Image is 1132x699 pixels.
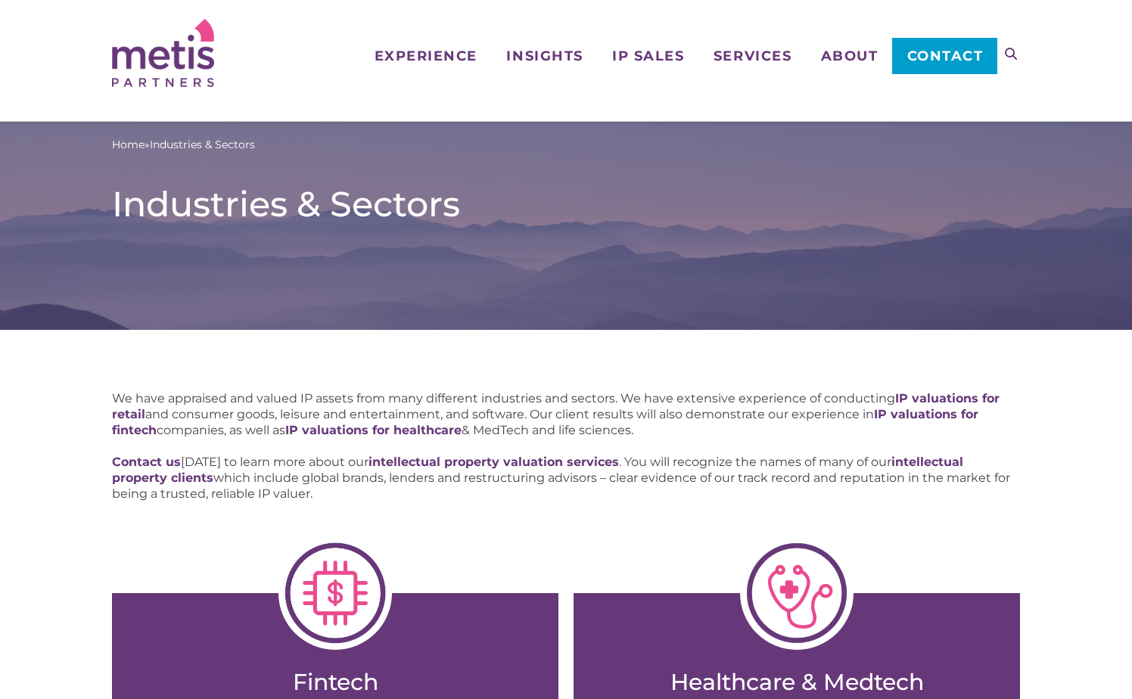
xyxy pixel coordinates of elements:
[112,137,145,153] a: Home
[612,49,684,63] span: IP Sales
[112,390,1020,438] p: We have appraised and valued IP assets from many different industries and sectors. We have extens...
[142,669,528,696] h2: Fintech
[112,137,255,153] span: »
[892,38,997,74] a: Contact
[150,137,255,153] span: Industries & Sectors
[112,455,181,469] a: Contact us
[369,455,619,469] a: intellectual property valuation services
[740,536,854,650] img: HealthcareMedTech-1-1024x1024.png
[714,49,791,63] span: Services
[907,49,984,63] span: Contact
[112,19,214,87] img: Metis Partners
[285,423,462,437] a: IP valuations for healthcare
[604,669,990,696] h2: Healthcare & Medtech
[112,454,1020,502] p: [DATE] to learn more about our . You will recognize the names of many of our which include global...
[112,183,1020,225] h1: Industries & Sectors
[821,49,879,63] span: About
[506,49,583,63] span: Insights
[278,536,392,650] img: Fintech.png
[375,49,477,63] span: Experience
